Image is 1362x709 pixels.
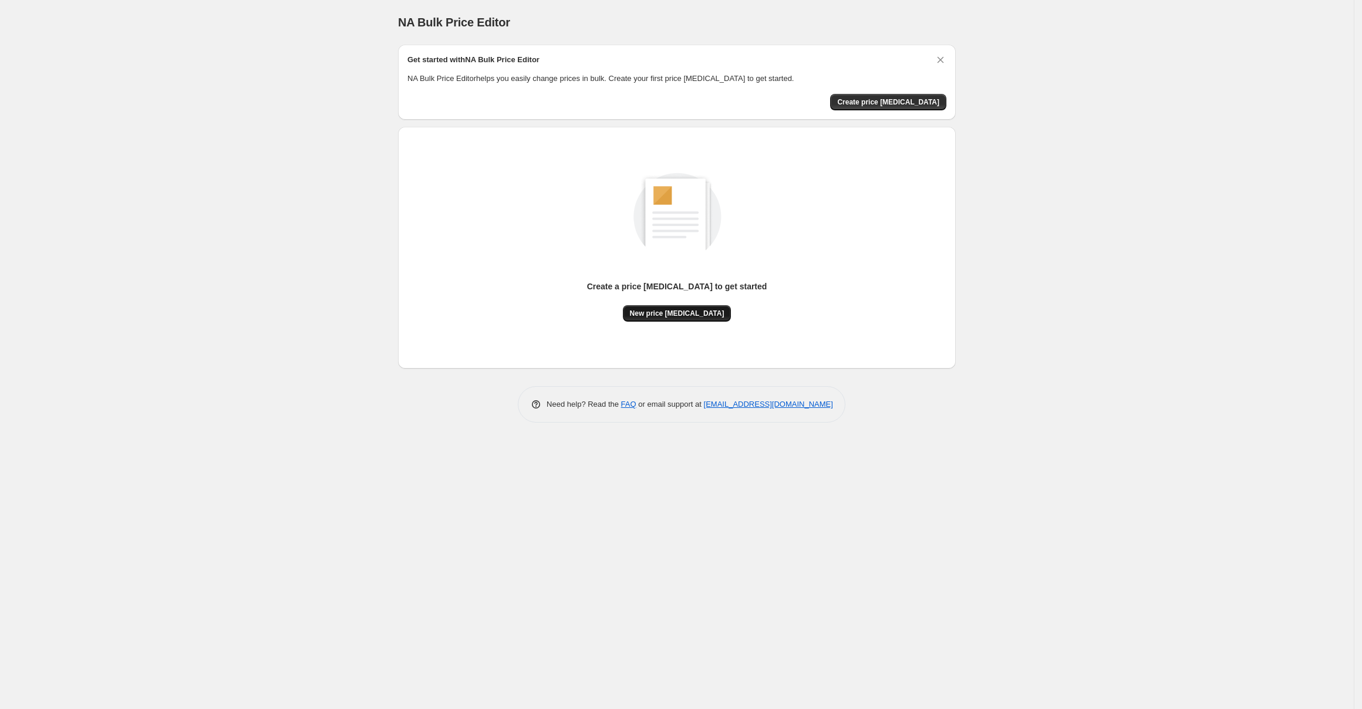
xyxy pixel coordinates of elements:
[547,400,621,408] span: Need help? Read the
[623,305,731,322] button: New price [MEDICAL_DATA]
[636,400,704,408] span: or email support at
[587,281,767,292] p: Create a price [MEDICAL_DATA] to get started
[837,97,939,107] span: Create price [MEDICAL_DATA]
[398,16,510,29] span: NA Bulk Price Editor
[704,400,833,408] a: [EMAIL_ADDRESS][DOMAIN_NAME]
[935,54,946,66] button: Dismiss card
[621,400,636,408] a: FAQ
[407,54,540,66] h2: Get started with NA Bulk Price Editor
[407,73,946,85] p: NA Bulk Price Editor helps you easily change prices in bulk. Create your first price [MEDICAL_DAT...
[630,309,724,318] span: New price [MEDICAL_DATA]
[830,94,946,110] button: Create price change job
